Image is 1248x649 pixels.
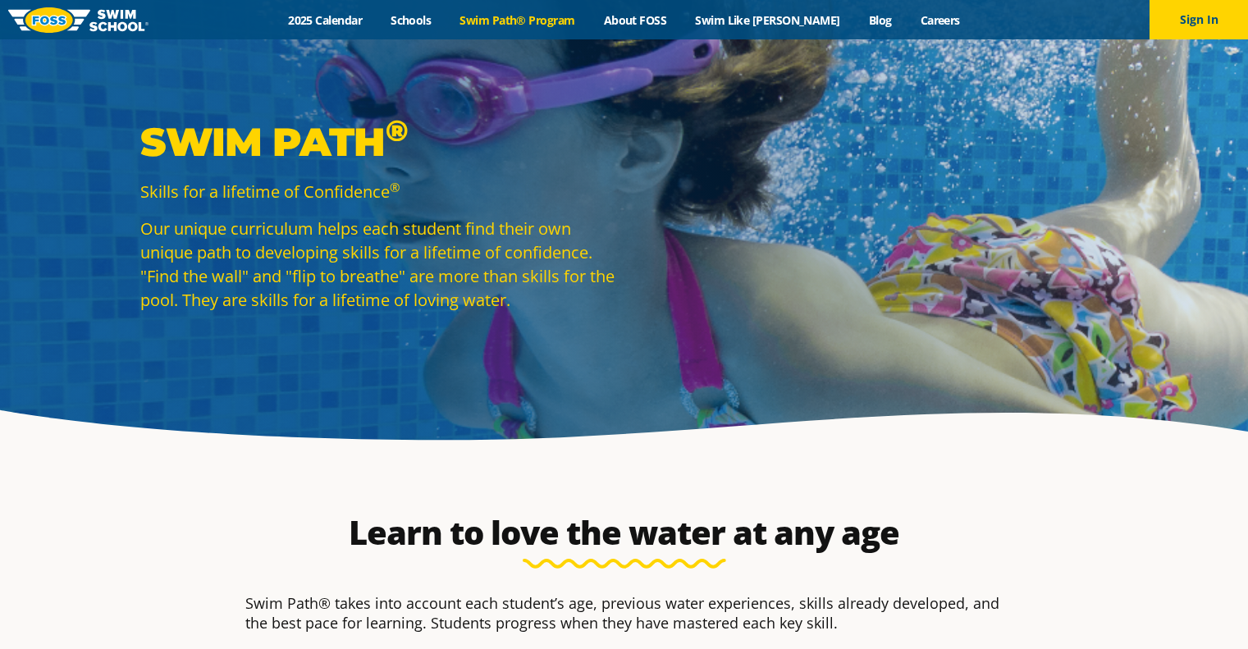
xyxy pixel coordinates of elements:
sup: ® [386,112,408,149]
a: Blog [854,12,906,28]
p: Swim Path [140,117,616,167]
a: 2025 Calendar [274,12,377,28]
a: Schools [377,12,446,28]
sup: ® [390,179,400,195]
a: Swim Like [PERSON_NAME] [681,12,855,28]
p: Our unique curriculum helps each student find their own unique path to developing skills for a li... [140,217,616,312]
p: Swim Path® takes into account each student’s age, previous water experiences, skills already deve... [245,593,1003,633]
p: Skills for a lifetime of Confidence [140,180,616,203]
a: Careers [906,12,974,28]
a: About FOSS [589,12,681,28]
a: Swim Path® Program [446,12,589,28]
img: FOSS Swim School Logo [8,7,149,33]
h2: Learn to love the water at any age [237,513,1012,552]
